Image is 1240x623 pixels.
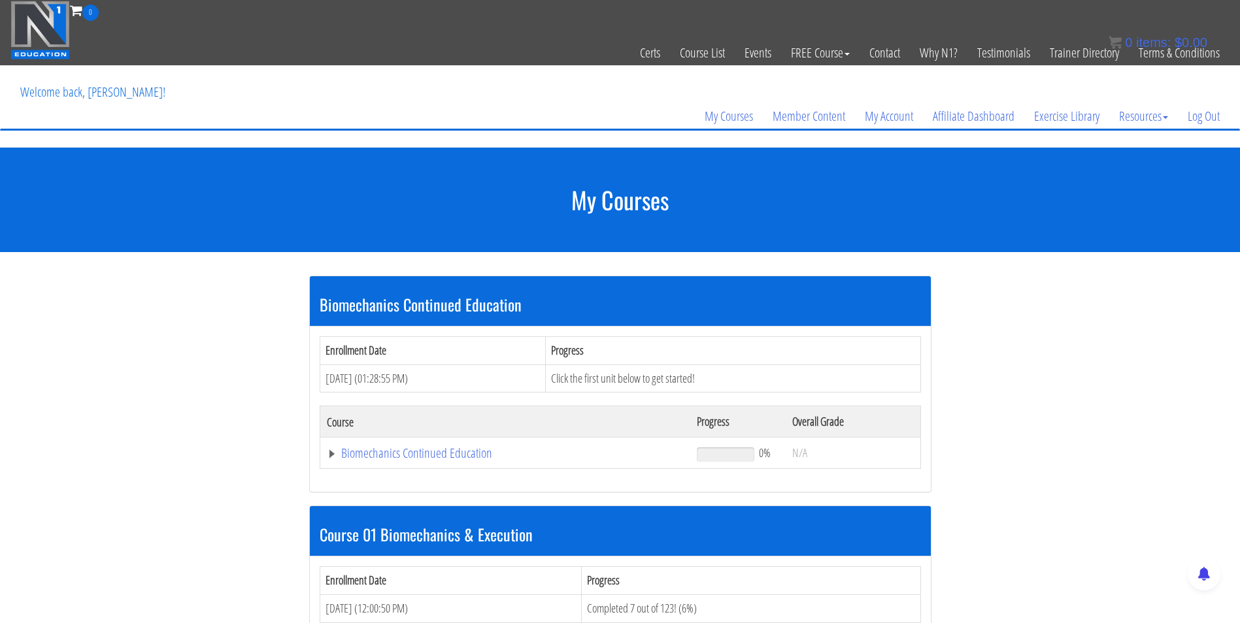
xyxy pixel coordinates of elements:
[735,21,781,85] a: Events
[327,447,684,460] a: Biomechanics Continued Education
[320,336,546,364] th: Enrollment Date
[320,594,582,622] td: [DATE] (12:00:50 PM)
[1109,35,1207,50] a: 0 items: $0.00
[923,85,1024,148] a: Affiliate Dashboard
[320,526,921,543] h3: Course 01 Biomechanics & Execution
[546,336,920,364] th: Progress
[10,1,70,59] img: n1-education
[582,594,920,622] td: Completed 7 out of 123! (6%)
[786,438,920,469] td: N/A
[1024,85,1109,148] a: Exercise Library
[690,406,785,438] th: Progress
[320,296,921,313] h3: Biomechanics Continued Education
[546,364,920,392] td: Click the first unit below to get started!
[670,21,735,85] a: Course List
[1040,21,1129,85] a: Trainer Directory
[786,406,920,438] th: Overall Grade
[759,445,771,460] span: 0%
[1109,85,1178,148] a: Resources
[910,21,967,85] a: Why N1?
[1178,85,1230,148] a: Log Out
[630,21,670,85] a: Certs
[855,85,923,148] a: My Account
[763,85,855,148] a: Member Content
[82,5,99,21] span: 0
[1175,35,1182,50] span: $
[1129,21,1230,85] a: Terms & Conditions
[1175,35,1207,50] bdi: 0.00
[582,567,920,595] th: Progress
[1125,35,1132,50] span: 0
[781,21,860,85] a: FREE Course
[860,21,910,85] a: Contact
[10,66,175,118] p: Welcome back, [PERSON_NAME]!
[967,21,1040,85] a: Testimonials
[320,406,690,438] th: Course
[695,85,763,148] a: My Courses
[1109,36,1122,49] img: icon11.png
[320,567,582,595] th: Enrollment Date
[320,364,546,392] td: [DATE] (01:28:55 PM)
[1136,35,1171,50] span: items:
[70,1,99,19] a: 0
